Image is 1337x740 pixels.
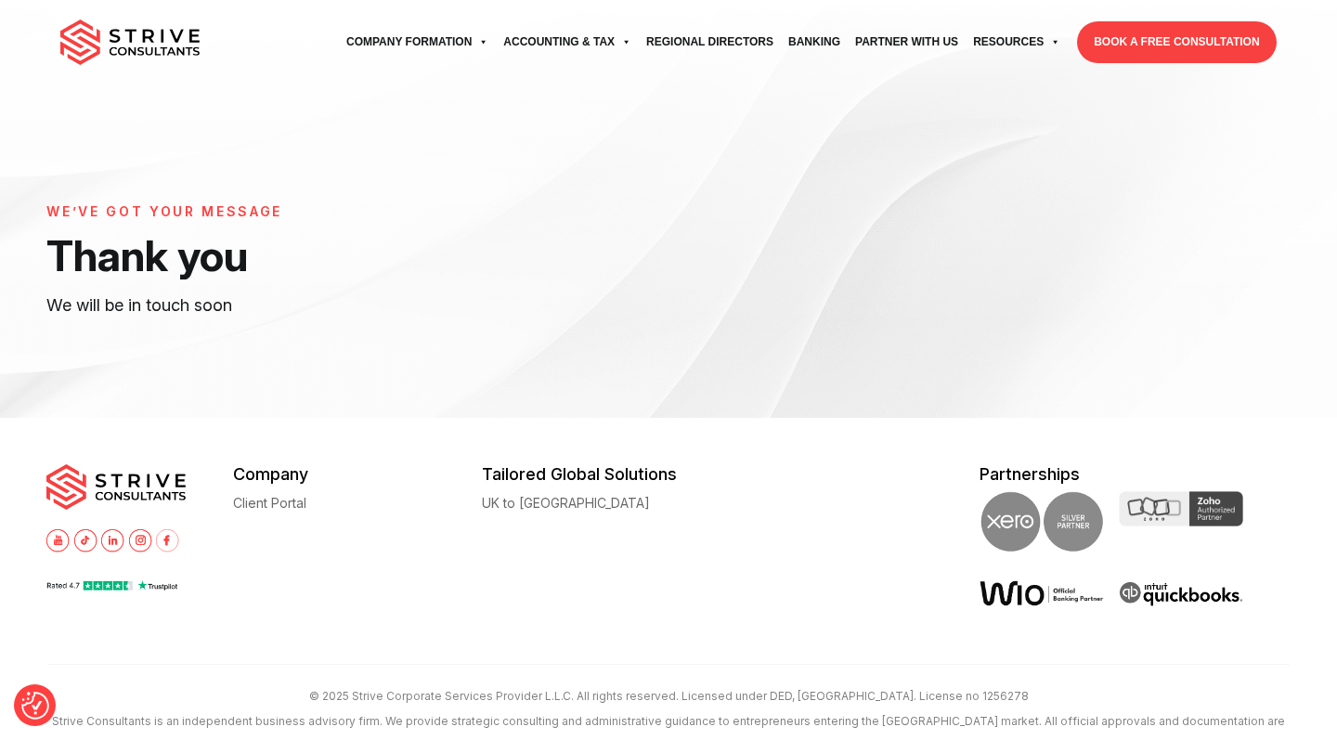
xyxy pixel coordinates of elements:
h5: Partnerships [980,464,1291,484]
a: Accounting & Tax [496,17,639,68]
img: intuit quickbooks [1119,580,1243,608]
h5: Tailored Global Solutions [482,464,731,484]
a: Resources [966,17,1068,68]
img: Zoho Partner [1119,491,1243,526]
img: main-logo.svg [46,464,186,511]
h1: Thank you [46,229,581,282]
a: BOOK A FREE CONSULTATION [1077,21,1276,63]
a: Company Formation [339,17,496,68]
a: Regional Directors [639,17,781,68]
img: Revisit consent button [21,692,49,720]
a: Banking [781,17,848,68]
a: Client Portal [233,496,306,510]
h5: Company [233,464,482,484]
h6: WE’VE GOT YOUR MESSAGE [46,204,581,220]
p: We will be in touch soon [46,292,581,319]
img: main-logo.svg [60,19,200,66]
img: Wio Offical Banking Partner [980,580,1104,606]
p: © 2025 Strive Corporate Services Provider L.L.C. All rights reserved. Licensed under DED, [GEOGRA... [47,683,1290,708]
button: Consent Preferences [21,692,49,720]
a: Partner with Us [848,17,966,68]
a: UK to [GEOGRAPHIC_DATA] [482,496,650,510]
